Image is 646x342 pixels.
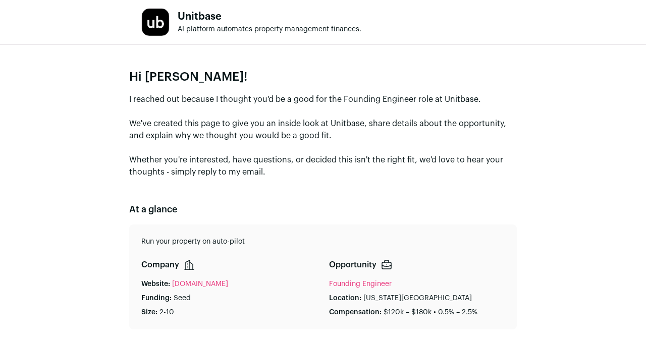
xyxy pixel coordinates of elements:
span: AI platform automates property management finances. [178,26,361,33]
p: Funding: [141,293,172,303]
p: [US_STATE][GEOGRAPHIC_DATA] [363,293,472,303]
p: 2-10 [159,307,174,317]
p: Website: [141,279,170,289]
p: Size: [141,307,157,317]
p: I reached out because I thought you'd be a good for the Founding Engineer role at Unitbase. We've... [129,93,517,178]
p: Company [141,259,179,271]
a: Founding Engineer [329,280,392,288]
img: 507c7f162ae9245119f00bf8e57d82b875e7de5137840b21884cd0bcbfa05bfc.jpg [142,9,169,36]
h1: Unitbase [178,12,361,22]
p: Opportunity [329,259,376,271]
p: Seed [174,293,191,303]
a: [DOMAIN_NAME] [172,279,228,289]
p: Compensation: [329,307,382,317]
p: $120k – $180k • 0.5% – 2.5% [384,307,477,317]
h2: At a glance [129,202,517,216]
p: Hi [PERSON_NAME]! [129,69,517,85]
p: Run your property on auto-pilot [141,237,505,247]
p: Location: [329,293,361,303]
